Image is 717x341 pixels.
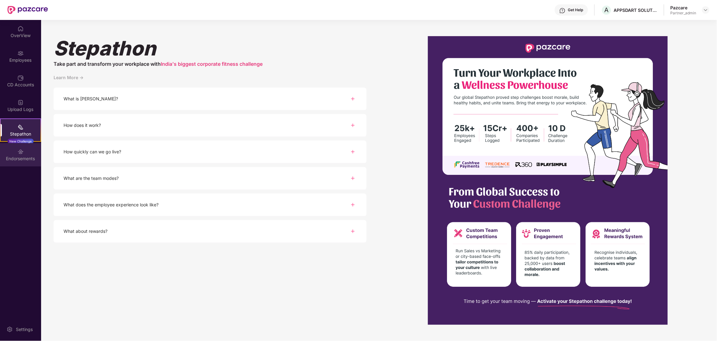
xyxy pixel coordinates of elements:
img: svg+xml;base64,PHN2ZyB4bWxucz0iaHR0cDovL3d3dy53My5vcmcvMjAwMC9zdmciIHdpZHRoPSIyMSIgaGVpZ2h0PSIyMC... [17,124,24,130]
div: Pazcare [671,5,696,11]
img: svg+xml;base64,PHN2ZyBpZD0iU2V0dGluZy0yMHgyMCIgeG1sbnM9Imh0dHA6Ly93d3cudzMub3JnLzIwMDAvc3ZnIiB3aW... [7,326,13,333]
img: svg+xml;base64,PHN2ZyBpZD0iUGx1cy0zMngzMiIgeG1sbnM9Imh0dHA6Ly93d3cudzMub3JnLzIwMDAvc3ZnIiB3aWR0aD... [349,148,357,156]
img: svg+xml;base64,PHN2ZyBpZD0iRW1wbG95ZWVzIiB4bWxucz0iaHR0cDovL3d3dy53My5vcmcvMjAwMC9zdmciIHdpZHRoPS... [17,50,24,56]
span: A [605,6,609,14]
div: New Challenge [7,139,34,144]
img: svg+xml;base64,PHN2ZyBpZD0iUGx1cy0zMngzMiIgeG1sbnM9Imh0dHA6Ly93d3cudzMub3JnLzIwMDAvc3ZnIiB3aWR0aD... [349,122,357,129]
div: How does it work? [64,122,101,129]
div: What does the employee experience look like? [64,201,159,208]
div: Stepathon [1,131,40,137]
img: svg+xml;base64,PHN2ZyBpZD0iRW5kb3JzZW1lbnRzIiB4bWxucz0iaHR0cDovL3d3dy53My5vcmcvMjAwMC9zdmciIHdpZH... [17,149,24,155]
img: svg+xml;base64,PHN2ZyBpZD0iQ0RfQWNjb3VudHMiIGRhdGEtbmFtZT0iQ0QgQWNjb3VudHMiIHhtbG5zPSJodHRwOi8vd3... [17,75,24,81]
div: Get Help [568,7,583,12]
img: New Pazcare Logo [7,6,48,14]
img: svg+xml;base64,PHN2ZyBpZD0iRHJvcGRvd24tMzJ4MzIiIHhtbG5zPSJodHRwOi8vd3d3LnczLm9yZy8yMDAwL3N2ZyIgd2... [703,7,708,12]
img: svg+xml;base64,PHN2ZyBpZD0iUGx1cy0zMngzMiIgeG1sbnM9Imh0dHA6Ly93d3cudzMub3JnLzIwMDAvc3ZnIiB3aWR0aD... [349,201,357,209]
div: What about rewards? [64,228,107,235]
div: Settings [14,326,35,333]
img: svg+xml;base64,PHN2ZyBpZD0iUGx1cy0zMngzMiIgeG1sbnM9Imh0dHA6Ly93d3cudzMub3JnLzIwMDAvc3ZnIiB3aWR0aD... [349,228,357,235]
img: svg+xml;base64,PHN2ZyBpZD0iUGx1cy0zMngzMiIgeG1sbnM9Imh0dHA6Ly93d3cudzMub3JnLzIwMDAvc3ZnIiB3aWR0aD... [349,95,357,103]
img: svg+xml;base64,PHN2ZyBpZD0iUGx1cy0zMngzMiIgeG1sbnM9Imh0dHA6Ly93d3cudzMub3JnLzIwMDAvc3ZnIiB3aWR0aD... [349,175,357,182]
img: svg+xml;base64,PHN2ZyBpZD0iSG9tZSIgeG1sbnM9Imh0dHA6Ly93d3cudzMub3JnLzIwMDAvc3ZnIiB3aWR0aD0iMjAiIG... [17,26,24,32]
div: Partner_admin [671,11,696,16]
div: Take part and transform your workplace with [54,60,367,68]
div: APPSDART SOLUTIONS PRIVATE LIMITED [614,7,658,13]
div: Learn More -> [54,74,367,88]
span: India's biggest corporate fitness challenge [161,61,263,67]
div: What are the team modes? [64,175,119,182]
div: Stepathon [54,36,367,60]
div: How quickly can we go live? [64,148,121,155]
img: svg+xml;base64,PHN2ZyBpZD0iSGVscC0zMngzMiIgeG1sbnM9Imh0dHA6Ly93d3cudzMub3JnLzIwMDAvc3ZnIiB3aWR0aD... [559,7,566,14]
img: svg+xml;base64,PHN2ZyBpZD0iVXBsb2FkX0xvZ3MiIGRhdGEtbmFtZT0iVXBsb2FkIExvZ3MiIHhtbG5zPSJodHRwOi8vd3... [17,99,24,106]
div: What is [PERSON_NAME]? [64,95,118,102]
